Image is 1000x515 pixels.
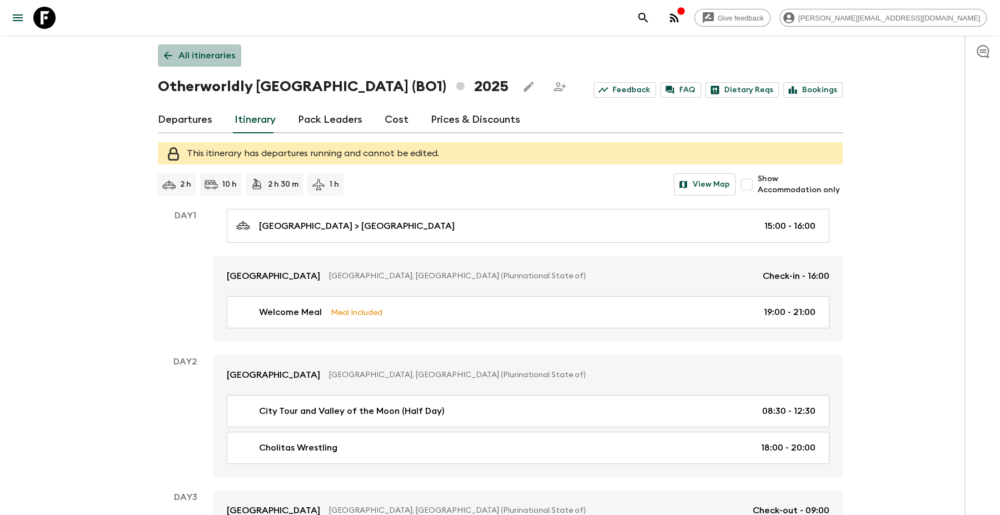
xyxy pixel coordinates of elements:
a: Itinerary [235,107,276,133]
div: [PERSON_NAME][EMAIL_ADDRESS][DOMAIN_NAME] [779,9,987,27]
p: 1 h [330,179,339,190]
a: Pack Leaders [298,107,362,133]
p: 19:00 - 21:00 [764,306,815,319]
span: This itinerary has departures running and cannot be edited. [187,149,439,158]
a: [GEOGRAPHIC_DATA][GEOGRAPHIC_DATA], [GEOGRAPHIC_DATA] (Plurinational State of) [213,355,843,395]
p: All itineraries [178,49,235,62]
p: 15:00 - 16:00 [764,219,815,233]
a: City Tour and Valley of the Moon (Half Day)08:30 - 12:30 [227,395,829,427]
button: menu [7,7,29,29]
span: Give feedback [712,14,770,22]
a: Give feedback [694,9,770,27]
p: 10 h [222,179,237,190]
a: All itineraries [158,44,241,67]
a: Cholitas Wrestling18:00 - 20:00 [227,432,829,464]
p: Day 3 [158,491,213,504]
p: 18:00 - 20:00 [761,441,815,454]
span: [PERSON_NAME][EMAIL_ADDRESS][DOMAIN_NAME] [792,14,986,22]
span: Share this itinerary [549,76,571,98]
a: Feedback [594,82,656,98]
a: FAQ [660,82,701,98]
p: Welcome Meal [259,306,322,319]
p: [GEOGRAPHIC_DATA] [227,269,320,283]
p: Cholitas Wrestling [259,441,337,454]
p: 2 h [180,179,191,190]
button: View Map [674,173,735,196]
button: Edit this itinerary [518,76,540,98]
p: Day 1 [158,209,213,222]
p: Day 2 [158,355,213,368]
p: 08:30 - 12:30 [762,404,815,418]
a: [GEOGRAPHIC_DATA][GEOGRAPHIC_DATA], [GEOGRAPHIC_DATA] (Plurinational State of)Check-in - 16:00 [213,256,843,296]
a: Cost [385,107,409,133]
p: [GEOGRAPHIC_DATA], [GEOGRAPHIC_DATA] (Plurinational State of) [329,271,754,282]
h1: Otherworldly [GEOGRAPHIC_DATA] (BO1) 2025 [158,76,509,98]
p: City Tour and Valley of the Moon (Half Day) [259,404,444,418]
p: Meal Included [331,306,382,318]
p: Check-in - 16:00 [763,269,829,283]
a: Prices & Discounts [431,107,520,133]
p: [GEOGRAPHIC_DATA] [227,368,320,382]
a: Dietary Reqs [705,82,779,98]
a: Bookings [783,82,843,98]
p: [GEOGRAPHIC_DATA] > [GEOGRAPHIC_DATA] [259,219,455,233]
a: [GEOGRAPHIC_DATA] > [GEOGRAPHIC_DATA]15:00 - 16:00 [227,209,829,243]
a: Departures [158,107,212,133]
a: Welcome MealMeal Included19:00 - 21:00 [227,296,829,328]
span: Show Accommodation only [758,173,842,196]
p: [GEOGRAPHIC_DATA], [GEOGRAPHIC_DATA] (Plurinational State of) [329,369,820,381]
button: search adventures [632,7,654,29]
p: 2 h 30 m [268,179,298,190]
